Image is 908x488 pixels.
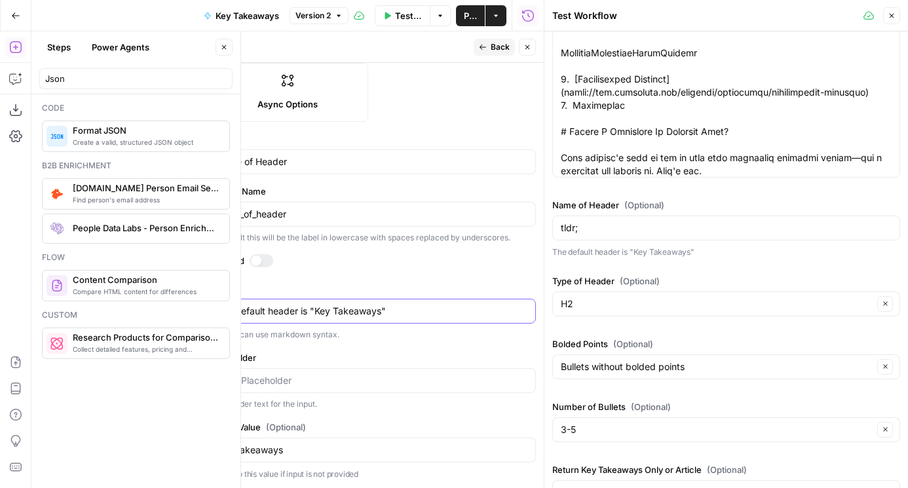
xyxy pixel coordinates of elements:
[208,468,536,481] p: Default to this value if input is not provided
[257,98,318,111] span: Async Options
[216,208,527,221] input: name_of_header
[290,7,349,24] button: Version 2
[84,37,157,58] button: Power Agents
[73,221,219,235] span: People Data Labs - Person Enrichment
[295,10,331,22] span: Version 2
[552,400,900,413] label: Number of Bullets
[208,185,536,198] label: Variable Name
[42,160,230,172] div: B2b enrichment
[552,274,900,288] label: Type of Header
[375,5,430,26] button: Test Workflow
[208,132,536,145] label: Label
[208,254,536,267] label: Required
[73,273,219,286] span: Content Comparison
[613,337,653,350] span: (Optional)
[561,360,873,373] input: Bullets without bolded points
[50,279,64,292] img: vrinnnclop0vshvmafd7ip1g7ohf
[208,398,536,410] div: Placeholder text for the input.
[395,9,423,22] span: Test Workflow
[208,232,536,244] div: By default this will be the label in lowercase with spaces replaced by underscores.
[50,187,64,200] img: pda2t1ka3kbvydj0uf1ytxpc9563
[216,374,527,387] input: Input Placeholder
[620,274,660,288] span: (Optional)
[552,463,900,476] label: Return Key Takeaways Only or Article
[561,423,873,436] input: 3-5
[552,198,900,212] label: Name of Header
[552,337,900,350] label: Bolded Points
[73,344,219,354] span: Collect detailed features, pricing and screenshots
[208,421,536,434] label: Default Value
[216,9,279,22] span: Key Takeaways
[474,39,515,56] button: Back
[707,463,747,476] span: (Optional)
[73,137,219,147] span: Create a valid, structured JSON object
[631,400,671,413] span: (Optional)
[491,41,510,53] span: Back
[208,351,536,364] label: Placeholder
[266,421,306,434] span: (Optional)
[196,5,287,26] button: Key Takeaways
[39,37,79,58] button: Steps
[216,305,527,318] textarea: The default header is "Key Takeaways"
[73,181,219,195] span: [DOMAIN_NAME] Person Email Search
[208,41,470,54] div: Inputs
[73,124,219,137] span: Format JSON
[45,72,227,85] input: Search steps
[624,198,664,212] span: (Optional)
[73,331,219,344] span: Research Products for Comparison Content - Fork
[561,297,873,310] input: H2
[208,329,536,341] div: The hint can use markdown syntax.
[73,286,219,297] span: Compare HTML content for differences
[73,195,219,205] span: Find person's email address
[464,9,477,22] span: Publish
[42,102,230,114] div: Code
[456,5,485,26] button: Publish
[208,282,536,295] label: Hint
[42,252,230,263] div: Flow
[552,246,900,259] p: The default header is "Key Takeaways"
[216,155,527,168] input: Input Label
[42,309,230,321] div: Custom
[50,222,64,235] img: rmubdrbnbg1gnbpnjb4bpmji9sfb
